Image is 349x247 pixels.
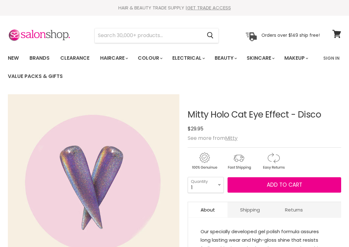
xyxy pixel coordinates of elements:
[210,52,241,65] a: Beauty
[228,202,272,217] a: Shipping
[188,110,341,120] h1: Mitty Holo Cat Eye Effect - Disco
[202,28,218,43] button: Search
[188,125,203,132] span: $29.95
[188,202,228,217] a: About
[3,49,319,85] ul: Main menu
[3,52,24,65] a: New
[257,151,290,171] img: returns.gif
[225,134,238,142] a: Mitty
[222,151,255,171] img: shipping.gif
[261,32,320,38] p: Orders over $149 ship free!
[95,28,202,43] input: Search
[187,4,231,11] a: GET TRADE ACCESS
[168,52,209,65] a: Electrical
[188,151,221,171] img: genuine.gif
[228,177,341,193] button: Add to cart
[272,202,315,217] a: Returns
[94,28,219,43] form: Product
[280,52,312,65] a: Makeup
[25,52,54,65] a: Brands
[95,52,132,65] a: Haircare
[56,52,94,65] a: Clearance
[188,177,224,193] select: Quantity
[242,52,278,65] a: Skincare
[188,134,238,142] span: See more from
[133,52,166,65] a: Colour
[267,181,302,189] span: Add to cart
[3,70,67,83] a: Value Packs & Gifts
[319,52,343,65] a: Sign In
